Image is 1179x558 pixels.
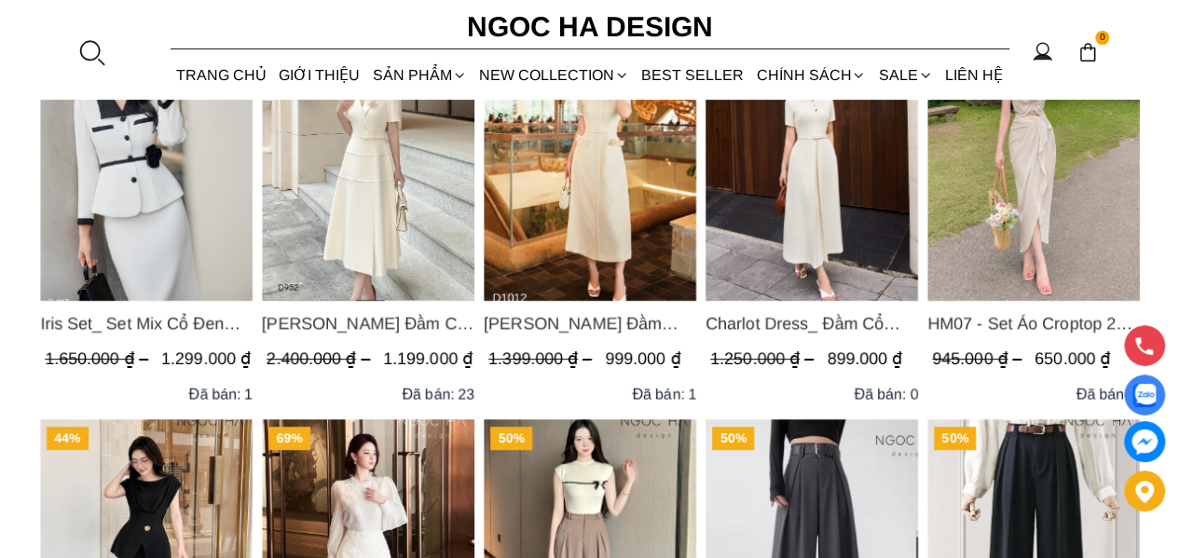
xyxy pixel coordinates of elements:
a: Product image - HM07 - Set Áo Croptop 2 Dây Đính Hoa, Chân Váy Nhún Xẻ Trước Màu Kem Muối Tiêu [927,18,1140,301]
a: SALE [872,50,939,100]
a: messenger [1124,421,1165,462]
a: Product image - Catherine Dress_ Đầm Ren Đính Hoa Túi Màu Kem D1012 [484,18,696,301]
img: Louisa Dress_ Đầm Cổ Vest Cài Hoa Tùng May Gân Nổi Kèm Đai Màu Bee D952 [262,18,474,301]
img: HM07 - Set Áo Croptop 2 Dây Đính Hoa, Chân Váy Nhún Xẻ Trước Màu Kem Muối Tiêu [927,18,1140,301]
span: 899.000 ₫ [827,349,902,368]
span: 1.399.000 ₫ [488,349,596,368]
a: GIỚI THIỆU [273,50,366,100]
span: 1.299.000 ₫ [161,349,251,368]
img: Iris Set_ Set Mix Cổ Đen Chân Váy Bút Chì Màu Trắng Kèm Đai Hoa BJ117 [40,18,253,301]
img: Charlot Dress_ Đầm Cổ Tròn Xếp Ly Giữa Kèm Đai Màu Kem D1009 [706,18,918,301]
span: 1.650.000 ₫ [45,349,153,368]
a: Link to Catherine Dress_ Đầm Ren Đính Hoa Túi Màu Kem D1012 [484,310,696,336]
div: SẢN PHẨM [366,50,473,100]
a: Link to Charlot Dress_ Đầm Cổ Tròn Xếp Ly Giữa Kèm Đai Màu Kem D1009 [706,310,918,336]
a: Product image - Louisa Dress_ Đầm Cổ Vest Cài Hoa Tùng May Gân Nổi Kèm Đai Màu Bee D952 [262,18,474,301]
div: Chính sách [750,50,872,100]
a: Link to HM07 - Set Áo Croptop 2 Dây Đính Hoa, Chân Váy Nhún Xẻ Trước Màu Kem Muối Tiêu [927,310,1140,336]
a: Product image - Charlot Dress_ Đầm Cổ Tròn Xếp Ly Giữa Kèm Đai Màu Kem D1009 [706,18,918,301]
span: 1.199.000 ₫ [383,349,473,368]
span: Charlot Dress_ Đầm Cổ Tròn Xếp Ly Giữa Kèm Đai Màu Kem D1009 [706,310,918,336]
a: Link to Louisa Dress_ Đầm Cổ Vest Cài Hoa Tùng May Gân Nổi Kèm Đai Màu Bee D952 [262,310,474,336]
span: HM07 - Set Áo Croptop 2 Dây Đính Hoa, Chân Váy Nhún Xẻ Trước Màu Kem Muối Tiêu [927,310,1140,336]
a: Ngoc Ha Design [450,5,730,49]
a: Display image [1124,374,1165,415]
img: img-CART-ICON-ksit0nf1 [1077,42,1098,62]
div: Đã bán: 0 [854,382,918,405]
span: 0 [1095,31,1110,46]
img: Display image [1132,384,1156,407]
span: 945.000 ₫ [932,349,1026,368]
span: 2.400.000 ₫ [267,349,375,368]
span: [PERSON_NAME] Đầm Ren Đính Hoa Túi Màu Kem D1012 [484,310,696,336]
div: Đã bán: 23 [402,382,474,405]
div: Đã bán: 1 [188,382,253,405]
span: 999.000 ₫ [605,349,680,368]
a: NEW COLLECTION [473,50,635,100]
a: LIÊN HỆ [939,50,1008,100]
a: TRANG CHỦ [171,50,273,100]
div: Đã bán: 5 [1076,382,1140,405]
span: 1.250.000 ₫ [710,349,818,368]
span: 650.000 ₫ [1035,349,1110,368]
a: BEST SELLER [636,50,750,100]
div: Đã bán: 1 [632,382,696,405]
span: Iris Set_ Set Mix Cổ Đen Chân Váy Bút Chì Màu Trắng Kèm Đai Hoa BJ117 [40,310,253,336]
a: Link to Iris Set_ Set Mix Cổ Đen Chân Váy Bút Chì Màu Trắng Kèm Đai Hoa BJ117 [40,310,253,336]
span: [PERSON_NAME] Đầm Cổ Vest Cài Hoa Tùng May Gân Nổi Kèm Đai Màu Bee D952 [262,310,474,336]
img: Catherine Dress_ Đầm Ren Đính Hoa Túi Màu Kem D1012 [484,18,696,301]
a: Product image - Iris Set_ Set Mix Cổ Đen Chân Váy Bút Chì Màu Trắng Kèm Đai Hoa BJ117 [40,18,253,301]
